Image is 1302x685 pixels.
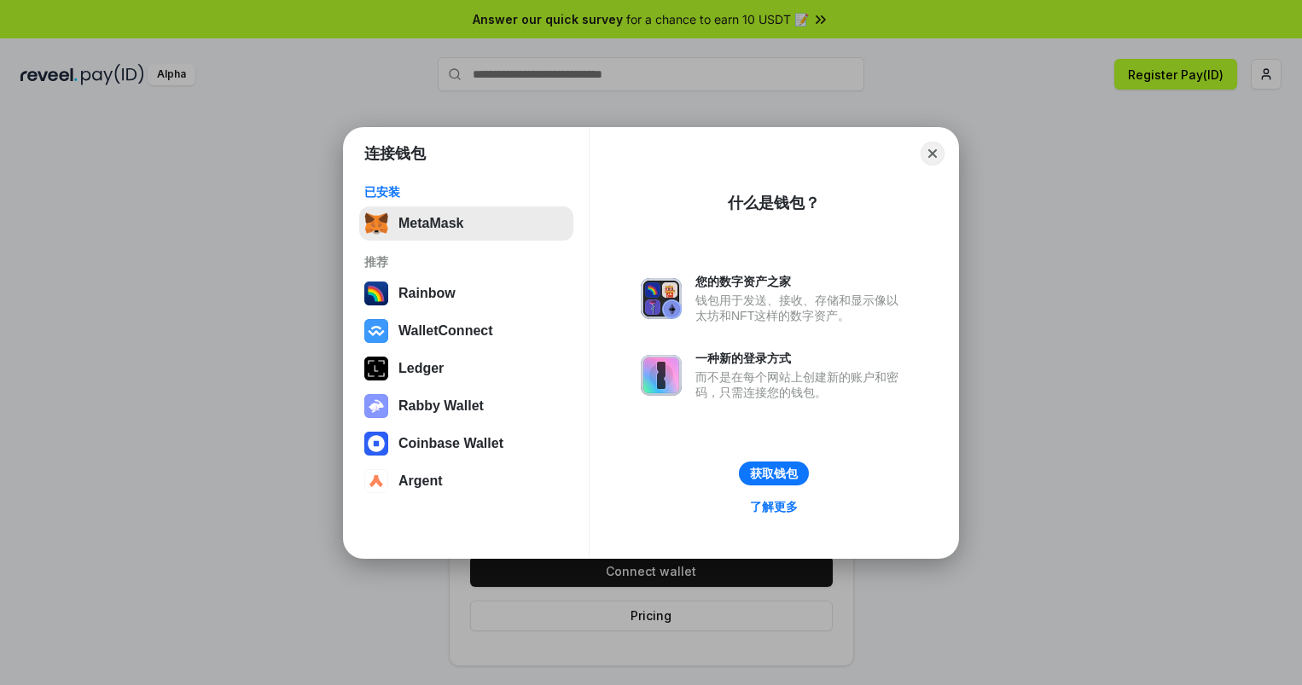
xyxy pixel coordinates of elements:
div: 推荐 [364,254,568,270]
div: 而不是在每个网站上创建新的账户和密码，只需连接您的钱包。 [695,369,907,400]
h1: 连接钱包 [364,143,426,164]
button: Close [921,142,945,165]
button: Coinbase Wallet [359,427,573,461]
button: Ledger [359,351,573,386]
img: svg+xml,%3Csvg%20xmlns%3D%22http%3A%2F%2Fwww.w3.org%2F2000%2Fsvg%22%20fill%3D%22none%22%20viewBox... [641,355,682,396]
button: 获取钱包 [739,462,809,485]
div: 您的数字资产之家 [695,274,907,289]
div: MetaMask [398,216,463,231]
div: 获取钱包 [750,466,798,481]
img: svg+xml,%3Csvg%20width%3D%22120%22%20height%3D%22120%22%20viewBox%3D%220%200%20120%20120%22%20fil... [364,282,388,305]
div: 了解更多 [750,499,798,514]
div: Coinbase Wallet [398,436,503,451]
div: 一种新的登录方式 [695,351,907,366]
div: WalletConnect [398,323,493,339]
img: svg+xml,%3Csvg%20fill%3D%22none%22%20height%3D%2233%22%20viewBox%3D%220%200%2035%2033%22%20width%... [364,212,388,235]
div: 什么是钱包？ [728,193,820,213]
div: 钱包用于发送、接收、存储和显示像以太坊和NFT这样的数字资产。 [695,293,907,323]
div: Rainbow [398,286,456,301]
button: Argent [359,464,573,498]
button: Rainbow [359,276,573,311]
img: svg+xml,%3Csvg%20xmlns%3D%22http%3A%2F%2Fwww.w3.org%2F2000%2Fsvg%22%20width%3D%2228%22%20height%3... [364,357,388,380]
img: svg+xml,%3Csvg%20width%3D%2228%22%20height%3D%2228%22%20viewBox%3D%220%200%2028%2028%22%20fill%3D... [364,469,388,493]
img: svg+xml,%3Csvg%20xmlns%3D%22http%3A%2F%2Fwww.w3.org%2F2000%2Fsvg%22%20fill%3D%22none%22%20viewBox... [641,278,682,319]
button: Rabby Wallet [359,389,573,423]
div: Rabby Wallet [398,398,484,414]
a: 了解更多 [740,496,808,518]
button: WalletConnect [359,314,573,348]
div: 已安装 [364,184,568,200]
img: svg+xml,%3Csvg%20width%3D%2228%22%20height%3D%2228%22%20viewBox%3D%220%200%2028%2028%22%20fill%3D... [364,319,388,343]
img: svg+xml,%3Csvg%20width%3D%2228%22%20height%3D%2228%22%20viewBox%3D%220%200%2028%2028%22%20fill%3D... [364,432,388,456]
img: svg+xml,%3Csvg%20xmlns%3D%22http%3A%2F%2Fwww.w3.org%2F2000%2Fsvg%22%20fill%3D%22none%22%20viewBox... [364,394,388,418]
div: Ledger [398,361,444,376]
button: MetaMask [359,206,573,241]
div: Argent [398,473,443,489]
